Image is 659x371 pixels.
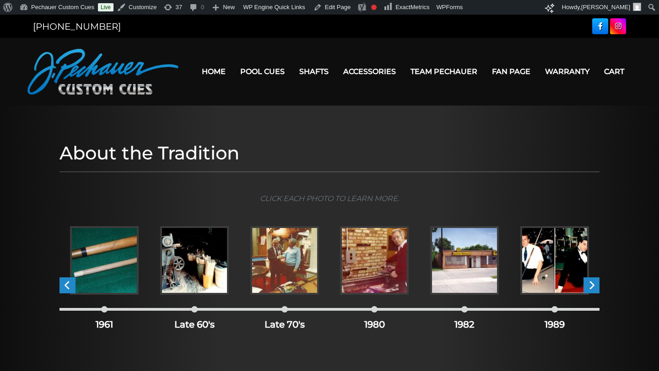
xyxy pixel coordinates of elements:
a: Cart [597,60,632,83]
div: 1982 [420,302,510,331]
h1: About the Tradition [59,142,600,164]
i: CLICK EACH PHOTO TO LEARN MORE. [260,194,399,203]
div: 1980 [329,302,420,331]
span: [PERSON_NAME] [581,4,630,11]
a: Live [98,3,113,11]
span: Next [583,277,600,293]
span: Previous [59,277,76,293]
div: Needs improvement [371,5,377,10]
div: 1961 [59,302,150,331]
a: [PHONE_NUMBER] [33,21,121,32]
div: Late 70's [239,302,329,331]
div: Late 60's [150,302,240,331]
a: Home [194,60,233,83]
a: Fan Page [485,60,538,83]
a: Team Pechauer [403,60,485,83]
a: Warranty [538,60,597,83]
a: Accessories [336,60,403,83]
a: Shafts [292,60,336,83]
img: Pechauer Custom Cues [27,49,178,95]
a: Pool Cues [233,60,292,83]
div: 1989 [509,302,600,331]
